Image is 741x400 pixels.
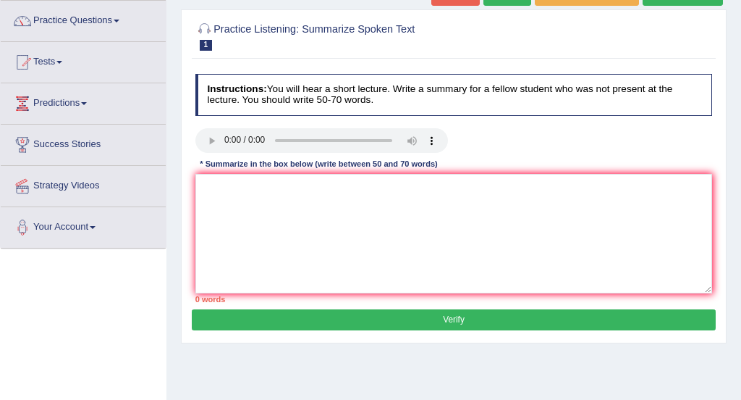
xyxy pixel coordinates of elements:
h2: Practice Listening: Summarize Spoken Text [195,20,516,51]
a: Tests [1,42,166,78]
a: Predictions [1,83,166,120]
div: * Summarize in the box below (write between 50 and 70 words) [195,159,443,171]
b: Instructions: [207,83,266,94]
span: 1 [200,40,213,51]
a: Success Stories [1,125,166,161]
button: Verify [192,309,715,330]
h4: You will hear a short lecture. Write a summary for a fellow student who was not present at the le... [195,74,713,115]
a: Your Account [1,207,166,243]
div: 0 words [195,293,713,305]
a: Practice Questions [1,1,166,37]
a: Strategy Videos [1,166,166,202]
